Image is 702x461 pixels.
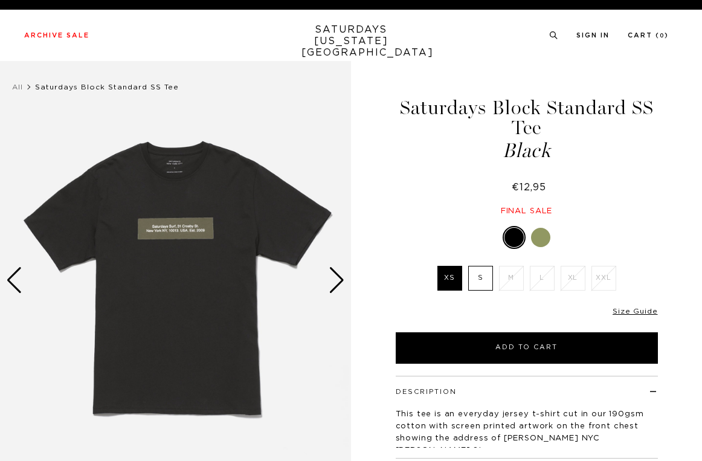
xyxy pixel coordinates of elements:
h1: Saturdays Block Standard SS Tee [394,98,660,161]
a: Size Guide [613,308,657,315]
span: Black [394,141,660,161]
a: Cart (0) [628,32,669,39]
label: S [468,266,493,291]
span: Saturdays Block Standard SS Tee [35,83,179,91]
div: Previous slide [6,267,22,294]
a: SATURDAYS[US_STATE][GEOGRAPHIC_DATA] [301,24,401,59]
a: All [12,83,23,91]
a: Sign In [576,32,610,39]
button: Add to Cart [396,332,658,364]
span: €12,95 [512,182,546,192]
div: Next slide [329,267,345,294]
label: XS [437,266,462,291]
a: Archive Sale [24,32,89,39]
div: Final sale [394,206,660,216]
p: This tee is an everyday jersey t-shirt cut in our 190gsm cotton with screen printed artwork on th... [396,408,658,457]
small: 0 [660,33,665,39]
button: Description [396,388,457,395]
